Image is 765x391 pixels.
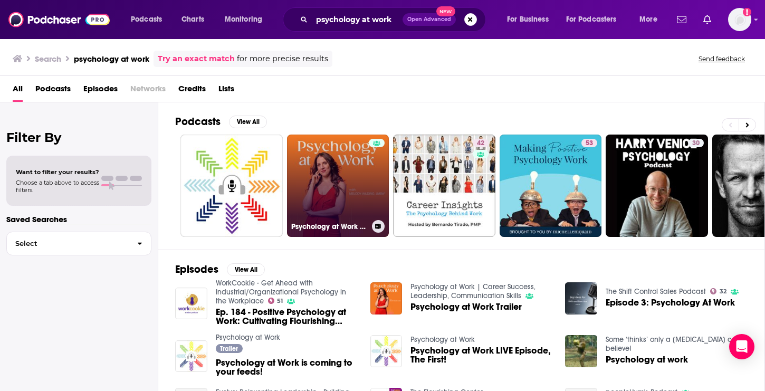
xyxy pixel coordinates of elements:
span: For Business [507,12,549,27]
a: Some ‘thinks’ only a psychologist can believe! [606,335,741,353]
a: Podcasts [35,80,71,102]
a: 32 [710,288,726,294]
span: Charts [181,12,204,27]
button: open menu [500,11,562,28]
a: 53 [581,139,597,147]
a: Try an exact match [158,53,235,65]
span: Open Advanced [407,17,451,22]
span: Select [7,240,129,247]
a: 42 [393,135,495,237]
span: Trailer [220,346,238,352]
a: Credits [178,80,206,102]
span: 53 [586,138,593,149]
a: Psychology at Work is coming to your feeds! [216,358,358,376]
p: Saved Searches [6,214,151,224]
img: Podchaser - Follow, Share and Rate Podcasts [8,9,110,30]
button: Open AdvancedNew [403,13,456,26]
div: Open Intercom Messenger [729,334,754,359]
span: More [639,12,657,27]
a: Psychology at Work Trailer [410,302,522,311]
span: For Podcasters [566,12,617,27]
a: The Shift Control Sales Podcast [606,287,706,296]
a: Lists [218,80,234,102]
img: Psychology at Work LIVE Episode, The First! [370,335,403,367]
span: Logged in as autumncomm [728,8,751,31]
a: 30 [606,135,708,237]
a: 53 [500,135,602,237]
button: open menu [559,11,632,28]
a: Psychology at Work | Career Success, Leadership, Communication Skills [287,135,389,237]
button: Send feedback [695,54,748,63]
img: Episode 3: Psychology At Work [565,282,597,314]
img: Ep. 184 - Positive Psychology at Work: Cultivating Flourishing Teams [175,288,207,320]
a: Charts [175,11,211,28]
span: Choose a tab above to access filters. [16,179,99,194]
span: Podcasts [131,12,162,27]
a: Psychology at Work [216,333,280,342]
a: Episode 3: Psychology At Work [606,298,735,307]
a: Psychology at work [606,355,688,364]
a: Episodes [83,80,118,102]
span: for more precise results [237,53,328,65]
span: Networks [130,80,166,102]
img: Psychology at Work Trailer [370,282,403,314]
h3: Search [35,54,61,64]
svg: Add a profile image [743,8,751,16]
span: 30 [692,138,700,149]
a: Psychology at Work [410,335,475,344]
img: User Profile [728,8,751,31]
a: All [13,80,23,102]
h3: psychology at work [74,54,149,64]
button: View All [229,116,267,128]
a: PodcastsView All [175,115,267,128]
h2: Episodes [175,263,218,276]
span: New [436,6,455,16]
button: open menu [632,11,671,28]
a: 42 [473,139,489,147]
a: Ep. 184 - Positive Psychology at Work: Cultivating Flourishing Teams [216,308,358,326]
a: 30 [688,139,704,147]
span: 42 [477,138,484,149]
a: Psychology at Work | Career Success, Leadership, Communication Skills [410,282,535,300]
h2: Podcasts [175,115,221,128]
img: Psychology at work [565,335,597,367]
button: Select [6,232,151,255]
h2: Filter By [6,130,151,145]
span: Monitoring [225,12,262,27]
div: Search podcasts, credits, & more... [293,7,496,32]
span: Want to filter your results? [16,168,99,176]
button: open menu [217,11,276,28]
span: 51 [277,299,283,303]
input: Search podcasts, credits, & more... [312,11,403,28]
img: Psychology at Work is coming to your feeds! [175,340,207,373]
a: WorkCookie - Get Ahead with Industrial/Organizational Psychology in the Workplace [216,279,346,306]
a: Show notifications dropdown [673,11,691,28]
button: open menu [123,11,176,28]
a: EpisodesView All [175,263,265,276]
a: Show notifications dropdown [699,11,715,28]
h3: Psychology at Work | Career Success, Leadership, Communication Skills [291,222,368,231]
a: Psychology at Work LIVE Episode, The First! [410,346,552,364]
span: 32 [720,289,726,294]
button: View All [227,263,265,276]
a: 51 [268,298,283,304]
button: Show profile menu [728,8,751,31]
